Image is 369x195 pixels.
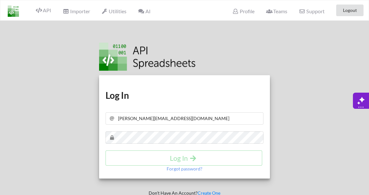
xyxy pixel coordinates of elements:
span: AI [138,8,150,14]
span: Teams [266,8,287,14]
img: LogoIcon.png [8,5,19,17]
img: Logo.png [99,43,196,71]
span: API [36,7,51,13]
input: Your Email [106,112,263,125]
h1: Log In [106,89,263,101]
span: Importer [63,8,90,14]
button: Logout [336,5,364,16]
span: Utilities [102,8,126,14]
span: Support [299,9,324,14]
p: Forgot password? [167,166,202,172]
span: Profile [232,8,254,14]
